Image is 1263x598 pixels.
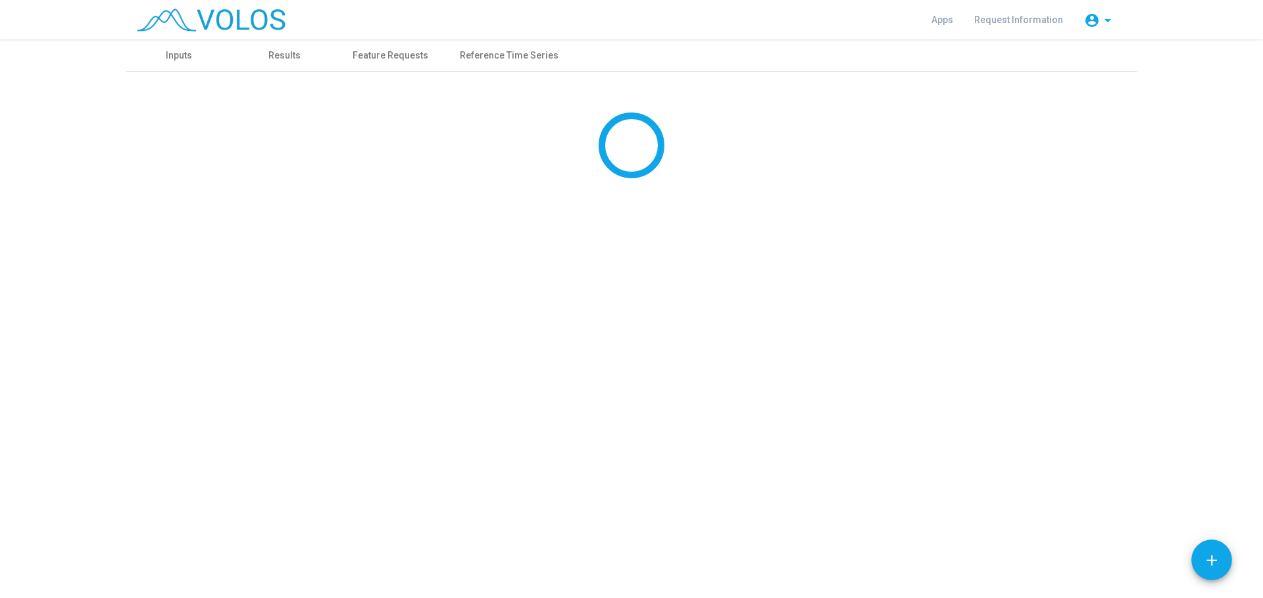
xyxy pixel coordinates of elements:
[268,49,301,62] div: Results
[921,8,964,32] a: Apps
[931,14,953,25] span: Apps
[353,49,428,62] div: Feature Requests
[1100,12,1116,28] mat-icon: arrow_drop_down
[1084,12,1100,28] mat-icon: account_circle
[166,49,192,62] div: Inputs
[964,8,1074,32] a: Request Information
[460,49,558,62] div: Reference Time Series
[1191,539,1232,580] button: Add icon
[974,14,1063,25] span: Request Information
[1203,552,1220,569] mat-icon: add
